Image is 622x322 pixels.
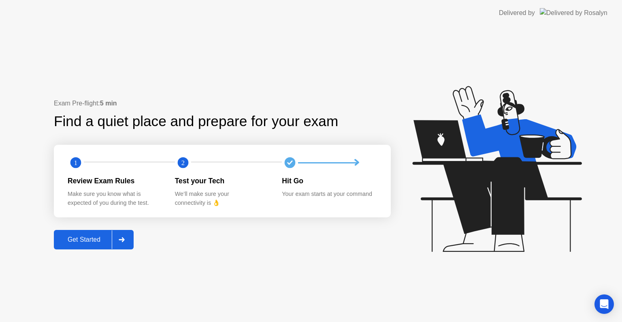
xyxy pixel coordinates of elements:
[175,190,269,207] div: We’ll make sure your connectivity is 👌
[540,8,607,17] img: Delivered by Rosalyn
[175,176,269,186] div: Test your Tech
[56,236,112,243] div: Get Started
[54,99,391,108] div: Exam Pre-flight:
[499,8,535,18] div: Delivered by
[54,230,134,249] button: Get Started
[100,100,117,107] b: 5 min
[181,159,185,167] text: 2
[68,190,162,207] div: Make sure you know what is expected of you during the test.
[68,176,162,186] div: Review Exam Rules
[594,294,614,314] div: Open Intercom Messenger
[282,176,376,186] div: Hit Go
[54,111,339,132] div: Find a quiet place and prepare for your exam
[282,190,376,199] div: Your exam starts at your command
[74,159,77,167] text: 1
